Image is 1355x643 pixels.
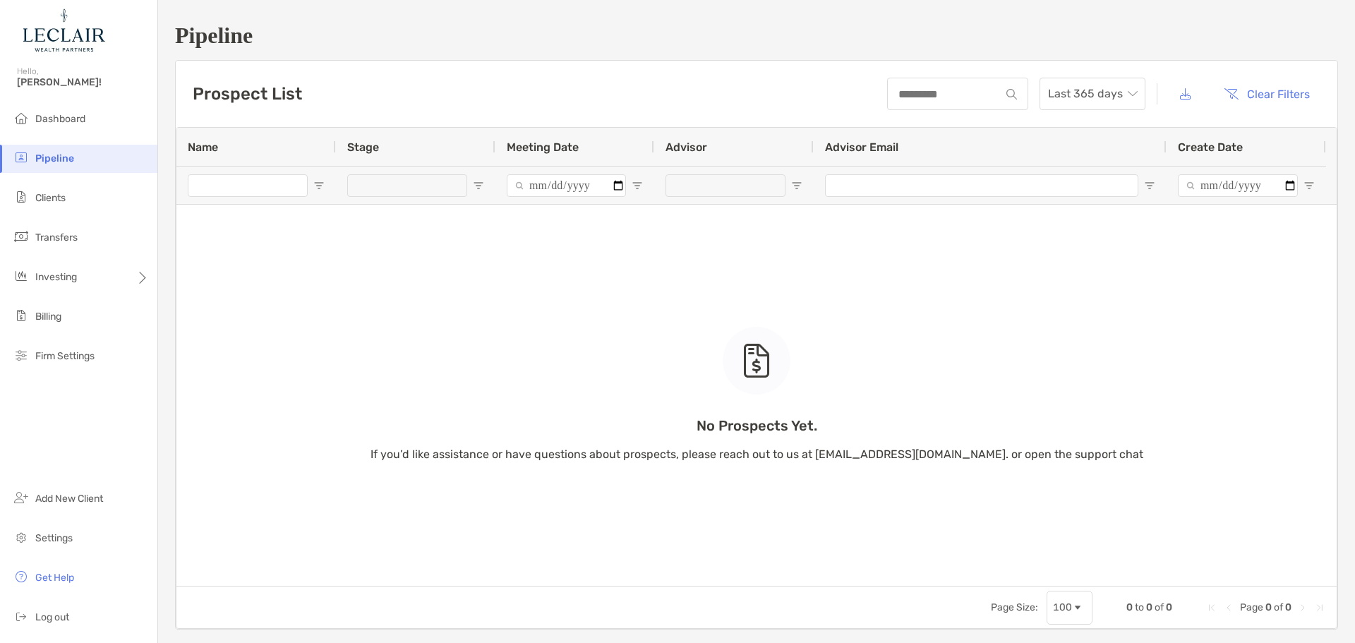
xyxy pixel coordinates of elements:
span: [PERSON_NAME]! [17,76,149,88]
span: Settings [35,532,73,544]
span: of [1274,601,1283,613]
div: Next Page [1297,602,1308,613]
span: Billing [35,311,61,323]
img: logout icon [13,608,30,625]
span: Transfers [35,232,78,244]
div: Page Size [1047,591,1092,625]
span: 0 [1126,601,1133,613]
img: transfers icon [13,228,30,245]
img: pipeline icon [13,149,30,166]
span: 0 [1166,601,1172,613]
img: add_new_client icon [13,489,30,506]
span: Add New Client [35,493,103,505]
img: firm-settings icon [13,347,30,363]
img: dashboard icon [13,109,30,126]
span: Firm Settings [35,350,95,362]
div: Previous Page [1223,602,1234,613]
img: billing icon [13,307,30,324]
p: If you’d like assistance or have questions about prospects, please reach out to us at [EMAIL_ADDR... [371,445,1143,463]
div: Last Page [1314,602,1325,613]
span: Last 365 days [1048,78,1137,109]
span: Dashboard [35,113,85,125]
span: 0 [1265,601,1272,613]
span: Log out [35,611,69,623]
span: Get Help [35,572,74,584]
h3: Prospect List [193,84,302,104]
div: First Page [1206,602,1217,613]
p: No Prospects Yet. [371,417,1143,435]
span: Page [1240,601,1263,613]
img: Zoe Logo [17,6,109,56]
span: 0 [1146,601,1152,613]
img: clients icon [13,188,30,205]
img: empty state icon [742,344,771,378]
h1: Pipeline [175,23,1338,49]
span: 0 [1285,601,1291,613]
div: Page Size: [991,601,1038,613]
span: Investing [35,271,77,283]
img: input icon [1006,89,1017,100]
span: to [1135,601,1144,613]
span: of [1155,601,1164,613]
button: Clear Filters [1213,78,1320,109]
span: Pipeline [35,152,74,164]
img: investing icon [13,268,30,284]
span: Clients [35,192,66,204]
img: get-help icon [13,568,30,585]
div: 100 [1053,601,1072,613]
img: settings icon [13,529,30,546]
